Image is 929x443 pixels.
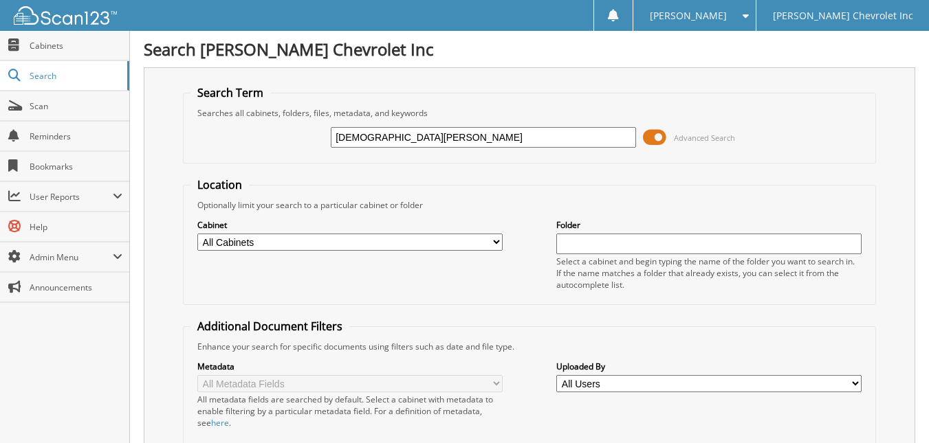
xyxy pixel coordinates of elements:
[556,255,862,291] div: Select a cabinet and begin typing the name of the folder you want to search in. If the name match...
[197,219,503,231] label: Cabinet
[30,221,122,233] span: Help
[773,12,913,20] span: [PERSON_NAME] Chevrolet Inc
[556,219,862,231] label: Folder
[30,251,113,263] span: Admin Menu
[190,177,249,192] legend: Location
[190,341,868,352] div: Enhance your search for specific documents using filters such as date and file type.
[30,191,113,203] span: User Reports
[30,282,122,293] span: Announcements
[650,12,727,20] span: [PERSON_NAME]
[14,6,117,25] img: scan123-logo-white.svg
[30,100,122,112] span: Scan
[30,40,122,52] span: Cabinets
[190,107,868,119] div: Searches all cabinets, folders, files, metadata, and keywords
[197,361,503,372] label: Metadata
[190,85,270,100] legend: Search Term
[211,417,229,429] a: here
[190,199,868,211] div: Optionally limit your search to a particular cabinet or folder
[556,361,862,372] label: Uploaded By
[197,394,503,429] div: All metadata fields are searched by default. Select a cabinet with metadata to enable filtering b...
[190,319,349,334] legend: Additional Document Filters
[30,130,122,142] span: Reminders
[30,161,122,172] span: Bookmarks
[30,70,120,82] span: Search
[144,38,915,60] h1: Search [PERSON_NAME] Chevrolet Inc
[674,133,735,143] span: Advanced Search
